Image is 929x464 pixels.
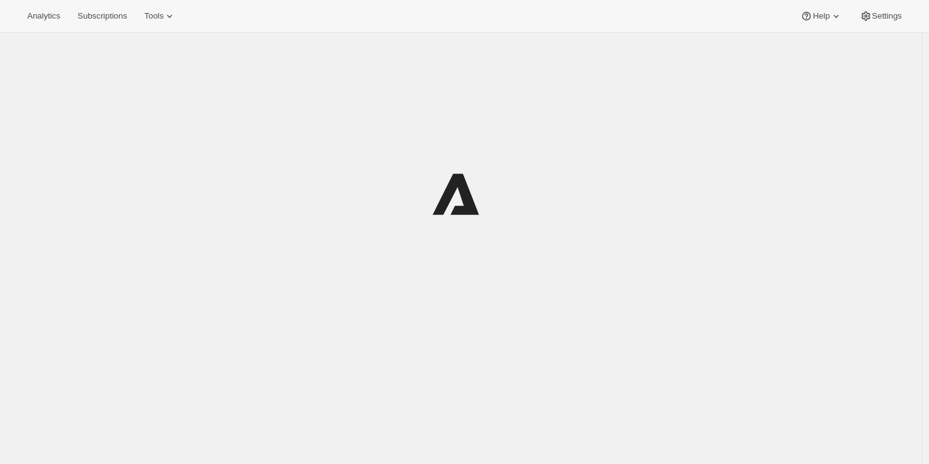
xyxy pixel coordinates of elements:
span: Analytics [27,11,60,21]
button: Analytics [20,7,67,25]
button: Tools [137,7,183,25]
span: Settings [872,11,902,21]
button: Settings [852,7,909,25]
span: Subscriptions [77,11,127,21]
span: Help [813,11,829,21]
button: Subscriptions [70,7,134,25]
button: Help [793,7,849,25]
span: Tools [144,11,163,21]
